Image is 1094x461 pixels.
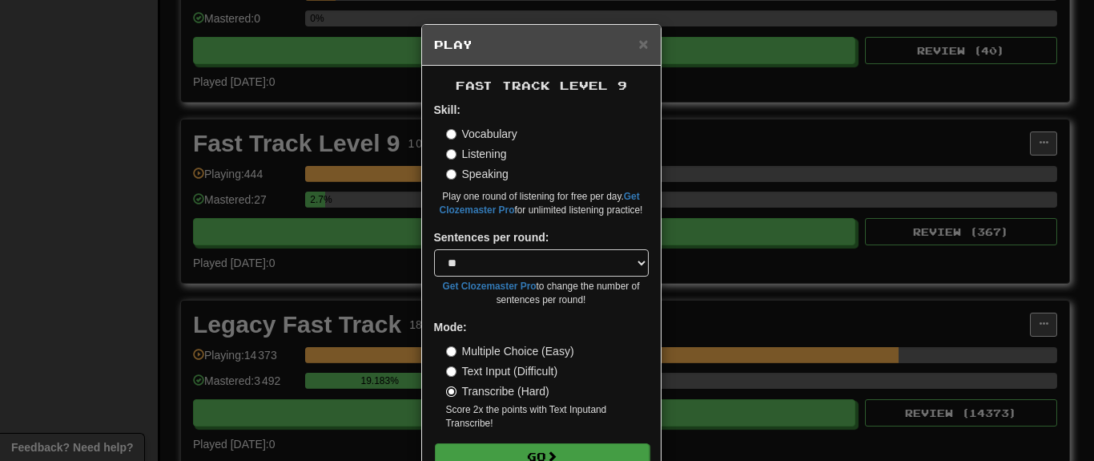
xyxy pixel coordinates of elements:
h5: Play [434,37,649,53]
label: Sentences per round: [434,229,549,245]
input: Vocabulary [446,129,457,140]
small: to change the number of sentences per round! [434,280,649,307]
label: Multiple Choice (Easy) [446,343,574,359]
label: Vocabulary [446,126,517,142]
input: Transcribe (Hard) [446,386,457,397]
small: Score 2x the points with Text Input and Transcribe ! [446,403,649,431]
input: Speaking [446,169,457,180]
span: × [638,34,648,53]
input: Text Input (Difficult) [446,366,457,377]
small: Play one round of listening for free per day. for unlimited listening practice! [434,190,649,217]
input: Multiple Choice (Easy) [446,346,457,357]
label: Transcribe (Hard) [446,383,549,399]
input: Listening [446,149,457,160]
strong: Mode: [434,321,467,334]
button: Close [638,35,648,52]
label: Listening [446,146,507,162]
span: Fast Track Level 9 [456,79,627,92]
label: Speaking [446,166,509,182]
a: Get Clozemaster Pro [443,281,537,292]
strong: Skill: [434,103,461,116]
label: Text Input (Difficult) [446,363,558,379]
